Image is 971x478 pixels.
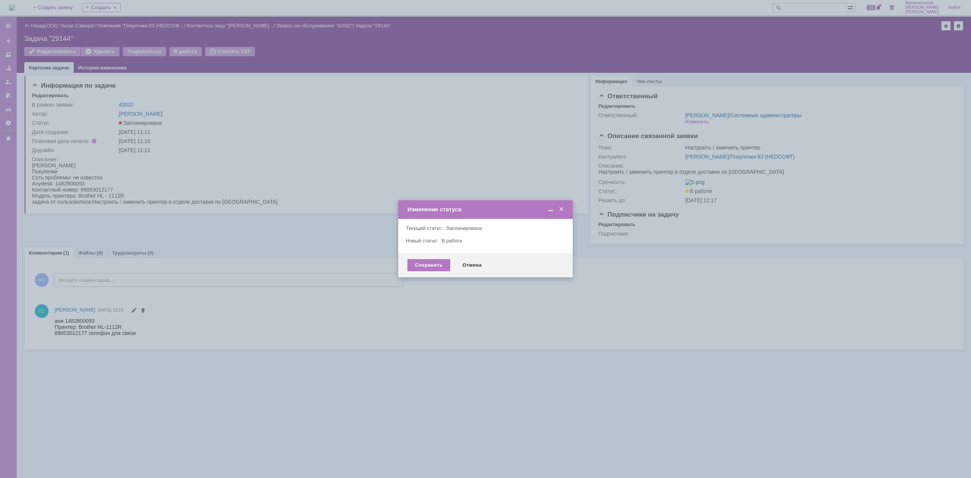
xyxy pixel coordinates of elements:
div: Изменение статуса [407,206,565,213]
span: В работе [442,238,462,244]
span: Закрыть [558,206,565,213]
label: Текущий статус: [406,225,443,231]
span: Запланирована [446,225,482,231]
span: Свернуть (Ctrl + M) [547,206,555,213]
span: Настроить / заменить принтер в отделе доставки по [GEOGRAPHIC_DATA] [60,36,246,42]
label: Новый статус: [406,238,438,244]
